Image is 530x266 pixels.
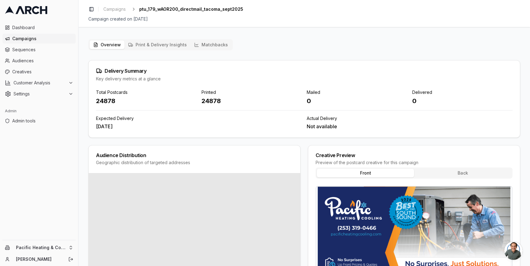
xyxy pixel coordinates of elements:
span: Dashboard [12,25,73,31]
div: [DATE] [96,123,302,130]
div: Admin [2,106,76,116]
div: Total Postcards [96,89,197,95]
a: Audiences [2,56,76,66]
span: Pacific Heating & Cooling [16,245,66,250]
a: Creatives [2,67,76,77]
a: Campaigns [2,34,76,44]
a: Sequences [2,45,76,55]
div: Campaign created on [DATE] [88,16,520,22]
div: Key delivery metrics at a glance [96,76,513,82]
button: Overview [90,40,125,49]
button: Log out [67,255,75,264]
div: Creative Preview [316,153,513,158]
span: Customer Analysis [13,80,66,86]
div: 24878 [96,97,197,105]
div: Printed [202,89,302,95]
div: 0 [307,97,407,105]
button: Customer Analysis [2,78,76,88]
div: Delivered [412,89,513,95]
button: Back [414,169,511,177]
span: Campaigns [103,6,126,12]
button: Pacific Heating & Cooling [2,243,76,253]
div: Actual Delivery [307,115,513,121]
div: Delivery Summary [96,68,513,74]
a: Campaigns [101,5,128,13]
button: Settings [2,89,76,99]
span: Sequences [12,47,73,53]
div: Audience Distribution [96,153,293,158]
div: 0 [412,97,513,105]
button: Matchbacks [190,40,232,49]
div: Not available [307,123,513,130]
div: 24878 [202,97,302,105]
span: Admin tools [12,118,73,124]
a: Dashboard [2,23,76,33]
span: ptu_179_wAOR200_directmail_tacoma_sept2025 [139,6,243,12]
span: Audiences [12,58,73,64]
span: Creatives [12,69,73,75]
button: Front [317,169,414,177]
div: Mailed [307,89,407,95]
a: Open chat [504,241,523,260]
nav: breadcrumb [101,5,243,13]
a: [PERSON_NAME] [16,256,62,262]
a: Admin tools [2,116,76,126]
button: Print & Delivery Insights [125,40,190,49]
div: Preview of the postcard creative for this campaign [316,160,513,166]
div: Expected Delivery [96,115,302,121]
div: Geographic distribution of targeted addresses [96,160,293,166]
span: Settings [13,91,66,97]
span: Campaigns [12,36,73,42]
